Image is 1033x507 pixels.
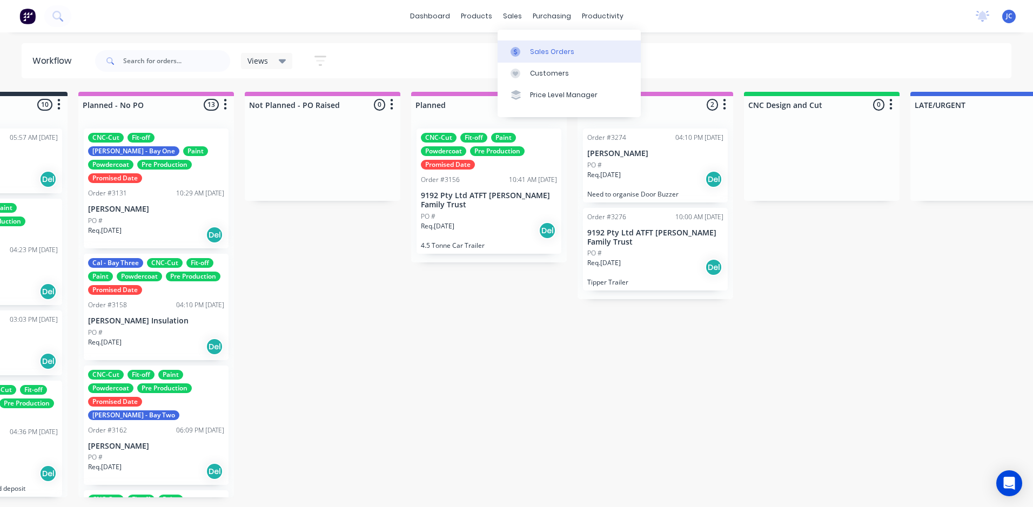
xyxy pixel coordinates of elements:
[88,452,103,462] p: PO #
[88,370,124,380] div: CNC-Cut
[88,133,124,143] div: CNC-Cut
[137,160,192,170] div: Pre Production
[421,241,557,249] p: 4.5 Tonne Car Trailer
[88,173,142,183] div: Promised Date
[117,272,162,281] div: Powdercoat
[84,129,229,248] div: CNC-CutFit-off[PERSON_NAME] - Bay OnePaintPowdercoatPre ProductionPromised DateOrder #313110:29 A...
[88,495,124,504] div: CNC-Cut
[530,47,574,57] div: Sales Orders
[460,133,487,143] div: Fit-off
[10,427,58,437] div: 04:36 PM [DATE]
[587,212,626,222] div: Order #3276
[587,228,723,247] p: 9192 Pty Ltd ATFT [PERSON_NAME] Family Trust
[88,272,113,281] div: Paint
[470,146,525,156] div: Pre Production
[421,212,435,221] p: PO #
[1006,11,1012,21] span: JC
[84,366,229,485] div: CNC-CutFit-offPaintPowdercoatPre ProductionPromised Date[PERSON_NAME] - Bay TwoOrder #316206:09 P...
[421,146,466,156] div: Powdercoat
[39,283,57,300] div: Del
[183,146,208,156] div: Paint
[123,50,230,72] input: Search for orders...
[206,338,223,355] div: Del
[88,226,122,235] p: Req. [DATE]
[675,212,723,222] div: 10:00 AM [DATE]
[88,328,103,337] p: PO #
[587,133,626,143] div: Order #3274
[39,465,57,482] div: Del
[176,188,224,198] div: 10:29 AM [DATE]
[88,462,122,472] p: Req. [DATE]
[587,278,723,286] p: Tipper Trailer
[158,495,183,504] div: Paint
[206,226,223,244] div: Del
[247,55,268,66] span: Views
[705,171,722,188] div: Del
[583,129,728,202] div: Order #327404:10 PM [DATE][PERSON_NAME]PO #Req.[DATE]DelNeed to organise Door Buzzer
[417,129,561,254] div: CNC-CutFit-offPaintPowdercoatPre ProductionPromised DateOrder #315610:41 AM [DATE]9192 Pty Ltd AT...
[88,425,127,435] div: Order #3162
[587,160,602,170] p: PO #
[455,8,498,24] div: products
[88,442,224,451] p: [PERSON_NAME]
[88,316,224,326] p: [PERSON_NAME] Insulation
[176,425,224,435] div: 06:09 PM [DATE]
[10,245,58,255] div: 04:23 PM [DATE]
[498,63,641,84] a: Customers
[128,370,155,380] div: Fit-off
[166,272,220,281] div: Pre Production
[88,205,224,214] p: [PERSON_NAME]
[405,8,455,24] a: dashboard
[498,40,641,62] a: Sales Orders
[421,160,475,170] div: Promised Date
[587,190,723,198] p: Need to organise Door Buzzer
[530,69,569,78] div: Customers
[421,221,454,231] p: Req. [DATE]
[421,191,557,209] p: 9192 Pty Ltd ATFT [PERSON_NAME] Family Trust
[705,259,722,276] div: Del
[88,337,122,347] p: Req. [DATE]
[539,222,556,239] div: Del
[147,258,183,268] div: CNC-Cut
[88,300,127,310] div: Order #3158
[20,385,47,395] div: Fit-off
[84,254,229,360] div: Cal - Bay ThreeCNC-CutFit-offPaintPowdercoatPre ProductionPromised DateOrder #315804:10 PM [DATE]...
[530,90,598,100] div: Price Level Manager
[498,8,527,24] div: sales
[88,410,179,420] div: [PERSON_NAME] - Bay Two
[128,495,155,504] div: Fit-off
[527,8,576,24] div: purchasing
[421,175,460,185] div: Order #3156
[587,258,621,268] p: Req. [DATE]
[10,315,58,325] div: 03:03 PM [DATE]
[128,133,155,143] div: Fit-off
[10,133,58,143] div: 05:57 AM [DATE]
[587,248,602,258] p: PO #
[206,463,223,480] div: Del
[88,146,179,156] div: [PERSON_NAME] - Bay One
[576,8,629,24] div: productivity
[137,383,192,393] div: Pre Production
[509,175,557,185] div: 10:41 AM [DATE]
[587,170,621,180] p: Req. [DATE]
[88,216,103,226] p: PO #
[675,133,723,143] div: 04:10 PM [DATE]
[996,470,1022,496] div: Open Intercom Messenger
[88,397,142,407] div: Promised Date
[39,171,57,188] div: Del
[88,160,133,170] div: Powdercoat
[88,188,127,198] div: Order #3131
[88,383,133,393] div: Powdercoat
[176,300,224,310] div: 04:10 PM [DATE]
[186,258,213,268] div: Fit-off
[587,149,723,158] p: [PERSON_NAME]
[88,258,143,268] div: Cal - Bay Three
[88,285,142,295] div: Promised Date
[32,55,77,67] div: Workflow
[491,133,516,143] div: Paint
[583,208,728,291] div: Order #327610:00 AM [DATE]9192 Pty Ltd ATFT [PERSON_NAME] Family TrustPO #Req.[DATE]DelTipper Tra...
[19,8,36,24] img: Factory
[39,353,57,370] div: Del
[498,84,641,106] a: Price Level Manager
[421,133,457,143] div: CNC-Cut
